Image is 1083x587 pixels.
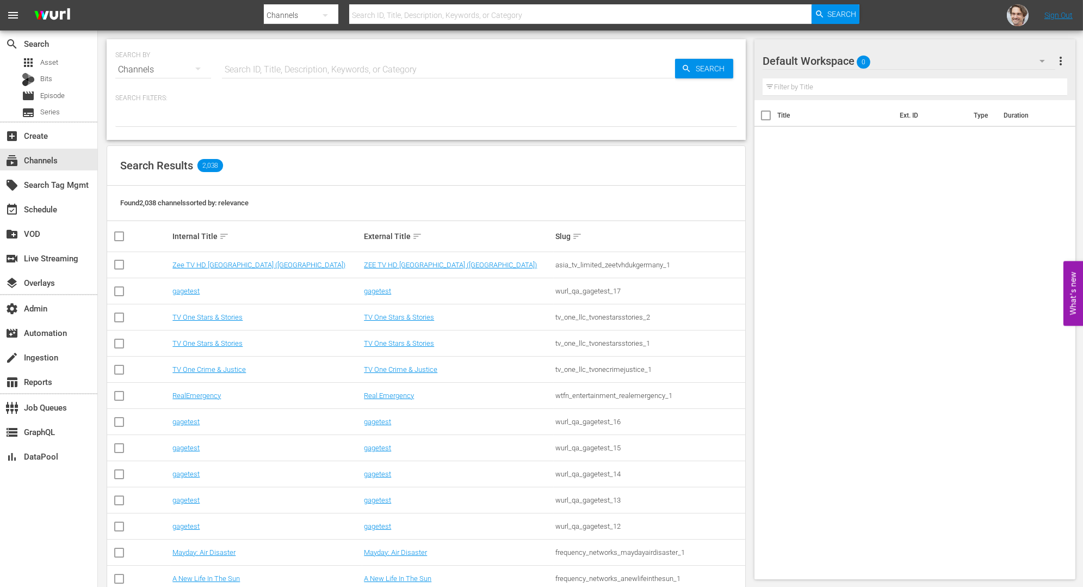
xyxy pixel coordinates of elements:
a: Real Emergency [364,392,414,400]
div: frequency_networks_maydayairdisaster_1 [555,548,744,557]
span: GraphQL [5,426,18,439]
a: gagetest [364,444,391,452]
a: gagetest [172,418,200,426]
a: gagetest [172,287,200,295]
div: wurl_qa_gagetest_15 [555,444,744,452]
span: sort [412,231,422,241]
a: gagetest [364,418,391,426]
a: Mayday: Air Disaster [172,548,236,557]
div: wurl_qa_gagetest_17 [555,287,744,295]
img: photo.jpg [1007,4,1029,26]
span: VOD [5,228,18,241]
th: Ext. ID [893,100,967,131]
a: Zee TV HD [GEOGRAPHIC_DATA] ([GEOGRAPHIC_DATA]) [172,261,345,269]
span: Admin [5,302,18,315]
span: Search [828,4,857,24]
span: Search Results [120,159,193,172]
a: TV One Crime & Justice [364,365,437,374]
a: Mayday: Air Disaster [364,548,427,557]
span: DataPool [5,450,18,463]
div: wurl_qa_gagetest_14 [555,470,744,478]
div: Bits [22,73,35,86]
span: Found 2,038 channels sorted by: relevance [120,199,249,207]
span: Bits [40,74,52,84]
span: Automation [5,327,18,340]
span: Schedule [5,203,18,216]
div: asia_tv_limited_zeetvhdukgermany_1 [555,261,744,269]
a: gagetest [364,287,391,295]
a: gagetest [172,444,200,452]
span: 0 [857,51,870,74]
div: frequency_networks_anewlifeinthesun_1 [555,574,744,583]
a: Sign Out [1044,11,1073,20]
div: tv_one_llc_tvonecrimejustice_1 [555,365,744,374]
th: Title [777,100,893,131]
div: External Title [364,230,552,243]
span: Job Queues [5,401,18,414]
span: menu [7,9,20,22]
a: ZEE TV HD [GEOGRAPHIC_DATA] ([GEOGRAPHIC_DATA]) [364,261,537,269]
span: Episode [22,89,35,102]
a: RealEmergency [172,392,221,400]
a: gagetest [364,496,391,504]
a: gagetest [172,470,200,478]
span: more_vert [1054,54,1067,68]
div: tv_one_llc_tvonestarsstories_2 [555,313,744,321]
a: gagetest [172,496,200,504]
a: A New Life In The Sun [364,574,431,583]
div: Internal Title [172,230,361,243]
span: 2,038 [197,159,223,172]
span: Reports [5,376,18,389]
div: tv_one_llc_tvonestarsstories_1 [555,339,744,347]
div: Slug [555,230,744,243]
a: gagetest [172,522,200,530]
a: A New Life In The Sun [172,574,240,583]
span: Create [5,130,18,143]
a: TV One Stars & Stories [364,339,434,347]
span: Asset [40,57,58,68]
span: Series [40,107,60,118]
span: Series [22,106,35,119]
th: Duration [997,100,1062,131]
span: Episode [40,90,65,101]
button: Open Feedback Widget [1063,261,1083,326]
span: Channels [5,154,18,167]
span: sort [572,231,582,241]
p: Search Filters: [115,94,737,103]
span: Live Streaming [5,252,18,265]
button: Search [675,59,733,78]
button: Search [812,4,859,24]
span: Ingestion [5,351,18,364]
div: Channels [115,54,211,85]
a: TV One Stars & Stories [364,313,434,321]
a: gagetest [364,522,391,530]
span: Search [691,59,733,78]
span: Search [5,38,18,51]
span: sort [219,231,229,241]
a: TV One Stars & Stories [172,313,243,321]
div: wurl_qa_gagetest_13 [555,496,744,504]
a: TV One Crime & Justice [172,365,246,374]
button: more_vert [1054,48,1067,74]
img: ans4CAIJ8jUAAAAAAAAAAAAAAAAAAAAAAAAgQb4GAAAAAAAAAAAAAAAAAAAAAAAAJMjXAAAAAAAAAAAAAAAAAAAAAAAAgAT5G... [26,3,78,28]
div: wurl_qa_gagetest_16 [555,418,744,426]
a: gagetest [364,470,391,478]
div: Default Workspace [763,46,1055,76]
th: Type [967,100,997,131]
div: wtfn_entertainment_realemergency_1 [555,392,744,400]
span: Asset [22,56,35,69]
span: Search Tag Mgmt [5,179,18,192]
span: Overlays [5,277,18,290]
a: TV One Stars & Stories [172,339,243,347]
div: wurl_qa_gagetest_12 [555,522,744,530]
